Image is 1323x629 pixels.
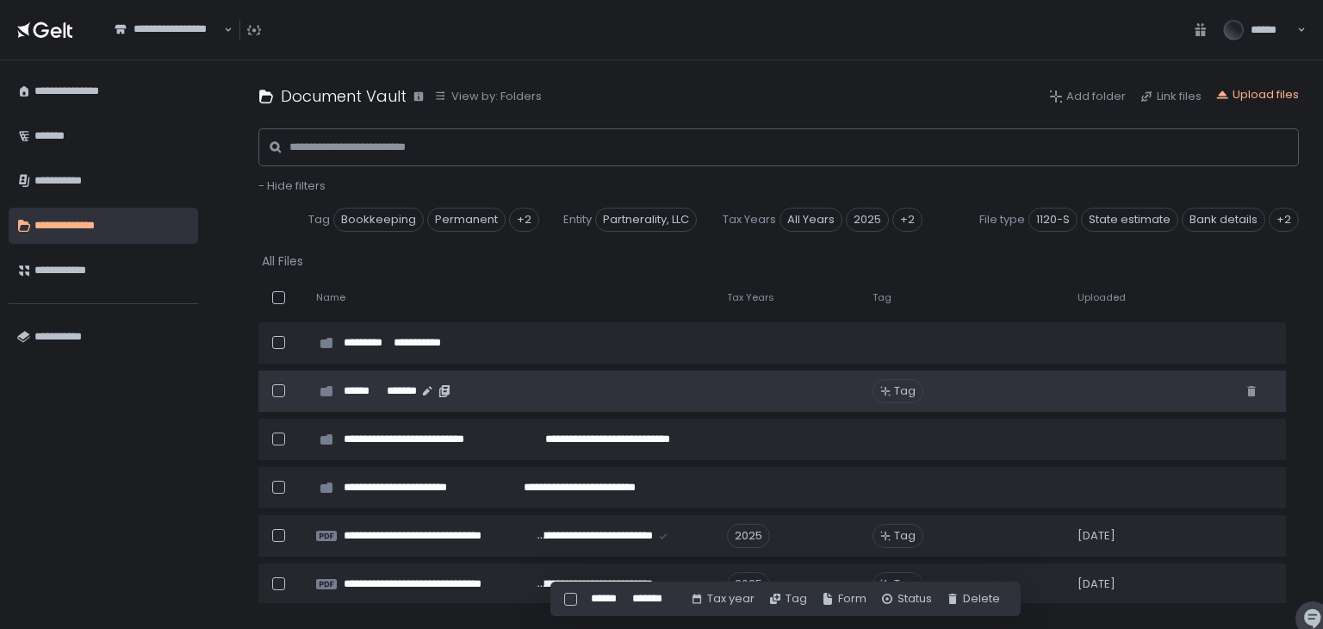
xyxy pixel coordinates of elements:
[894,528,916,544] span: Tag
[1081,208,1178,232] span: State estimate
[727,291,774,304] span: Tax Years
[262,252,307,270] button: All Files
[894,576,916,592] span: Tag
[258,177,326,194] span: - Hide filters
[892,208,922,232] div: +2
[873,291,891,304] span: Tag
[434,89,542,104] button: View by: Folders
[846,208,889,232] span: 2025
[1269,208,1299,232] div: +2
[427,208,506,232] span: Permanent
[316,291,345,304] span: Name
[768,591,807,607] button: Tag
[894,383,916,399] span: Tag
[979,212,1025,227] span: File type
[821,591,866,607] button: Form
[880,591,932,607] button: Status
[563,212,592,227] span: Entity
[727,524,770,548] div: 2025
[946,591,1000,607] button: Delete
[727,572,770,596] div: 2025
[1028,208,1078,232] span: 1120-S
[1182,208,1265,232] span: Bank details
[1078,291,1126,304] span: Uploaded
[780,208,842,232] span: All Years
[723,212,776,227] span: Tax Years
[690,591,755,607] button: Tax year
[1078,576,1115,592] span: [DATE]
[281,84,407,108] h1: Document Vault
[1049,89,1126,104] button: Add folder
[103,12,233,48] div: Search for option
[595,208,697,232] span: Partnerality, LLC
[333,208,424,232] span: Bookkeeping
[308,212,330,227] span: Tag
[258,178,326,194] button: - Hide filters
[115,37,222,54] input: Search for option
[1078,528,1115,544] span: [DATE]
[262,252,303,270] div: All Files
[1215,87,1299,103] button: Upload files
[509,208,539,232] div: +2
[1140,89,1202,104] button: Link files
